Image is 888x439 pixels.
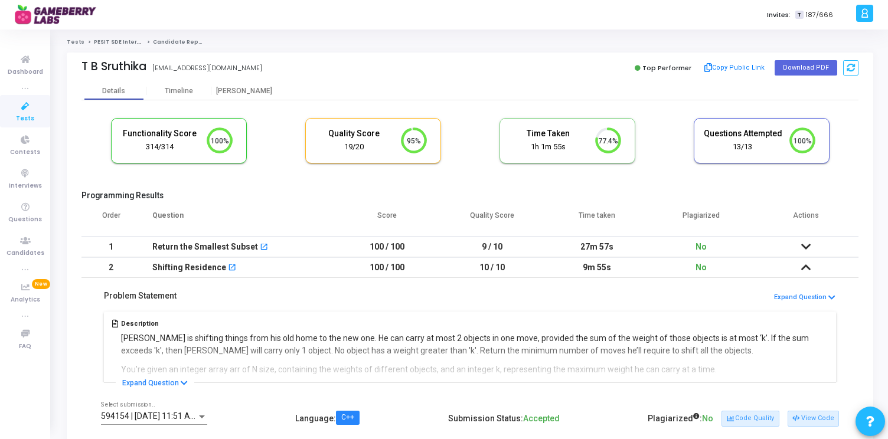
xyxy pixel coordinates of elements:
span: Tests [16,114,34,124]
h5: Quality Score [315,129,394,139]
span: No [702,414,713,423]
div: [PERSON_NAME] [211,87,276,96]
span: Questions [8,215,42,225]
mat-icon: open_in_new [260,244,268,252]
div: Return the Smallest Subset [152,237,258,257]
h5: Questions Attempted [703,129,782,139]
label: Invites: [767,10,791,20]
div: Language : [295,409,360,428]
div: T B Sruthika [81,60,146,73]
button: Copy Public Link [701,59,769,77]
div: C++ [341,414,354,421]
p: [PERSON_NAME] is shifting things from his old home to the new one. He can carry at most 2 objects... [121,332,828,357]
td: 100 / 100 [335,257,439,278]
td: 27m 57s [544,237,649,257]
span: FAQ [19,342,31,352]
span: 594154 | [DATE] 11:51 AM IST (Best) P [101,411,243,421]
td: 9 / 10 [439,237,544,257]
span: Candidates [6,248,44,258]
h5: Programming Results [81,191,858,201]
mat-icon: open_in_new [228,264,236,273]
img: logo [15,3,103,27]
div: Details [102,87,125,96]
div: Shifting Residence [152,258,226,277]
th: Quality Score [439,204,544,237]
span: Top Performer [642,63,691,73]
div: 314/314 [120,142,200,153]
div: [EMAIL_ADDRESS][DOMAIN_NAME] [152,63,262,73]
button: Code Quality [722,411,779,426]
span: T [795,11,803,19]
th: Order [81,204,141,237]
th: Score [335,204,439,237]
button: Expand Question [773,292,836,303]
div: Timeline [165,87,193,96]
th: Actions [754,204,858,237]
div: Submission Status: [448,409,560,428]
span: Candidate Report [153,38,207,45]
span: New [32,279,50,289]
span: Interviews [9,181,42,191]
td: 100 / 100 [335,237,439,257]
span: Accepted [523,414,560,423]
h5: Description [121,320,828,327]
span: No [696,263,707,272]
div: Plagiarized : [648,409,713,428]
td: 10 / 10 [439,257,544,278]
div: 19/20 [315,142,394,153]
button: Expand Question [116,377,194,389]
span: Contests [10,148,40,158]
h5: Problem Statement [104,291,177,301]
span: Analytics [11,295,40,305]
td: 2 [81,257,141,278]
th: Question [141,204,335,237]
h5: Functionality Score [120,129,200,139]
div: 1h 1m 55s [509,142,588,153]
nav: breadcrumb [67,38,873,46]
td: 1 [81,237,141,257]
div: 13/13 [703,142,782,153]
a: PESIT SDE Intern Campus Test [94,38,182,45]
button: View Code [788,411,839,426]
th: Plagiarized [649,204,753,237]
button: Download PDF [775,60,837,76]
span: 187/666 [806,10,833,20]
a: Tests [67,38,84,45]
td: 9m 55s [544,257,649,278]
th: Time taken [544,204,649,237]
h5: Time Taken [509,129,588,139]
span: No [696,242,707,251]
span: Dashboard [8,67,43,77]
